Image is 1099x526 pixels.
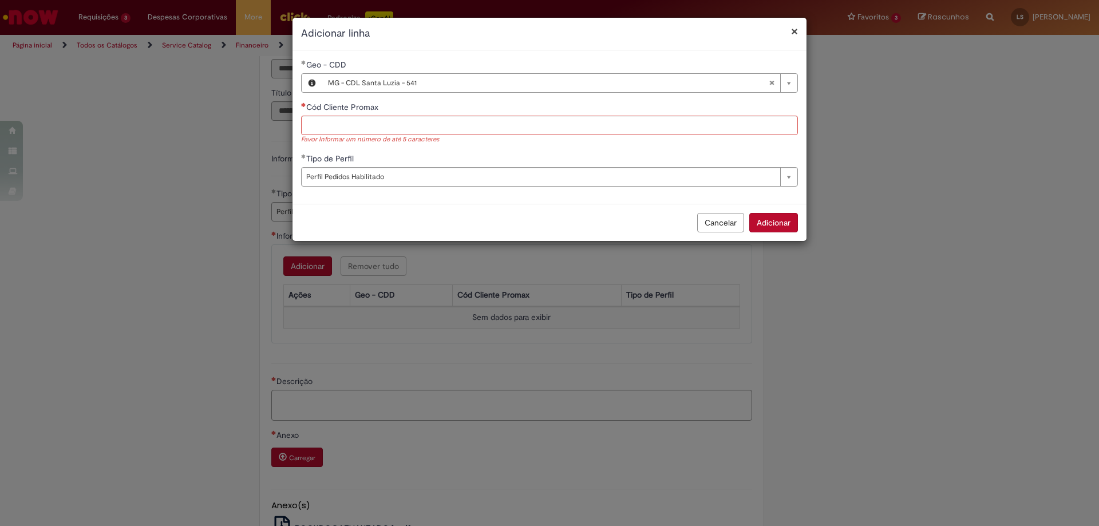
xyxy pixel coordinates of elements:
span: Necessários [301,102,306,107]
span: MG - CDL Santa Luzia - 541 [328,74,769,92]
span: Tipo de Perfil [306,153,356,164]
a: MG - CDL Santa Luzia - 541Limpar campo Geo - CDD [322,74,797,92]
span: Perfil Pedidos Habilitado [306,168,774,186]
span: Necessários - Geo - CDD [306,60,349,70]
button: Geo - CDD, Visualizar este registro MG - CDL Santa Luzia - 541 [302,74,322,92]
abbr: Limpar campo Geo - CDD [763,74,780,92]
button: Cancelar [697,213,744,232]
input: Cód Cliente Promax [301,116,798,135]
span: Cód Cliente Promax [306,102,381,112]
h2: Adicionar linha [301,26,798,41]
span: Obrigatório Preenchido [301,60,306,65]
span: Obrigatório Preenchido [301,154,306,159]
div: Favor Informar um número de até 5 caracteres [301,135,798,145]
button: Adicionar [749,213,798,232]
button: Fechar modal [791,25,798,37]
